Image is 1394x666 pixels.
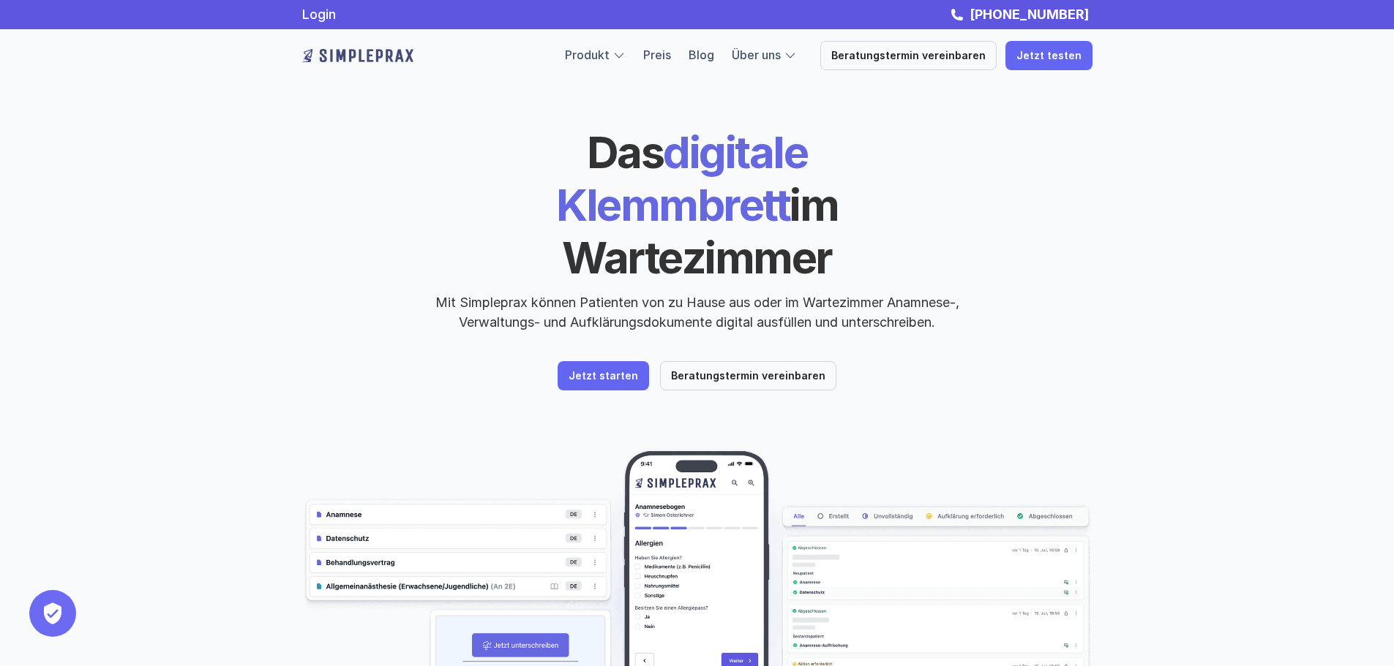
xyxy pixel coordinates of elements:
h1: digitale Klemmbrett [445,126,950,284]
span: im Wartezimmer [562,178,846,284]
a: Jetzt starten [558,361,649,390]
a: Beratungstermin vereinbaren [660,361,836,390]
a: Preis [643,48,671,62]
p: Mit Simpleprax können Patienten von zu Hause aus oder im Wartezimmer Anamnese-, Verwaltungs- und ... [423,292,972,332]
a: Login [302,7,336,22]
p: Beratungstermin vereinbaren [831,50,986,62]
p: Jetzt starten [569,370,638,382]
a: Jetzt testen [1005,41,1093,70]
a: Blog [689,48,714,62]
p: Jetzt testen [1016,50,1082,62]
a: [PHONE_NUMBER] [966,7,1093,22]
strong: [PHONE_NUMBER] [970,7,1089,22]
a: Beratungstermin vereinbaren [820,41,997,70]
a: Produkt [565,48,610,62]
a: Über uns [732,48,781,62]
p: Beratungstermin vereinbaren [671,370,825,382]
span: Das [587,126,664,178]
